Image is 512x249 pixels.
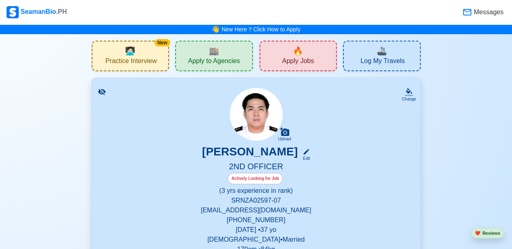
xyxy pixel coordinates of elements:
[105,57,157,67] span: Practice Interview
[102,162,411,173] h5: 2ND OFFICER
[377,45,387,57] span: travel
[211,24,220,34] span: bell
[56,8,67,15] span: .PH
[282,57,314,67] span: Apply Jobs
[7,6,19,18] img: Logo
[102,215,411,225] p: [PHONE_NUMBER]
[188,57,240,67] span: Apply to Agencies
[202,145,298,162] h3: [PERSON_NAME]
[7,6,67,18] div: SeamanBio
[471,228,504,239] button: heartReviews
[475,231,481,236] span: heart
[299,155,310,162] div: Edit
[102,205,411,215] p: [EMAIL_ADDRESS][DOMAIN_NAME]
[278,137,291,142] div: Upload
[293,45,303,57] span: new
[102,196,411,205] p: SRN ZA02597-07
[102,186,411,196] p: (3 yrs experience in rank)
[209,45,219,57] span: agencies
[102,235,411,245] p: [DEMOGRAPHIC_DATA] • Married
[154,39,170,46] div: New
[472,7,503,17] span: Messages
[228,173,283,184] div: Actively Looking for Job
[125,45,135,57] span: interview
[222,26,301,33] a: New Here ? Click How to Apply
[360,57,404,67] span: Log My Travels
[102,225,411,235] p: [DATE] • 37 yo
[402,96,416,102] div: Change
